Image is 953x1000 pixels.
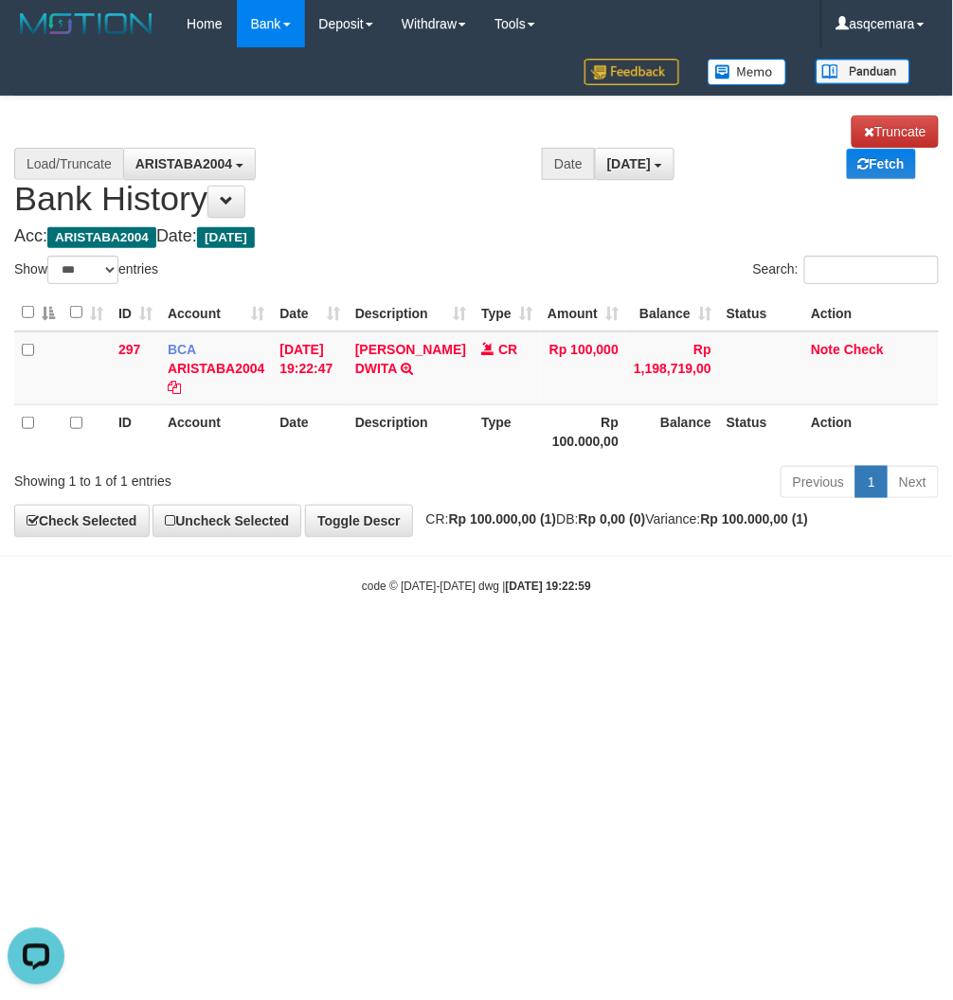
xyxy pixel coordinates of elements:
h1: Bank History [14,116,939,218]
a: Check [844,342,884,357]
th: Description: activate to sort column ascending [348,295,474,331]
td: Rp 1,198,719,00 [626,331,719,405]
span: [DATE] [607,156,651,171]
th: ID: activate to sort column ascending [111,295,160,331]
span: CR: DB: Variance: [417,511,809,527]
strong: Rp 100.000,00 (1) [701,511,809,527]
th: Type [474,404,540,458]
th: Date: activate to sort column ascending [272,295,347,331]
img: panduan.png [816,59,910,84]
small: code © [DATE]-[DATE] dwg | [362,580,591,593]
strong: Rp 100.000,00 (1) [449,511,557,527]
button: ARISTABA2004 [123,148,256,180]
th: Status [719,404,803,458]
div: Showing 1 to 1 of 1 entries [14,464,383,491]
div: Date [542,148,595,180]
th: Date [272,404,347,458]
th: : activate to sort column descending [14,295,63,331]
span: CR [498,342,517,357]
img: MOTION_logo.png [14,9,158,38]
label: Show entries [14,256,158,284]
th: Balance: activate to sort column ascending [626,295,719,331]
a: Truncate [852,116,939,148]
a: Uncheck Selected [153,505,301,537]
input: Search: [804,256,939,284]
th: : activate to sort column ascending [63,295,111,331]
strong: Rp 0,00 (0) [579,511,646,527]
th: Status [719,295,803,331]
a: ARISTABA2004 [168,361,264,376]
div: Load/Truncate [14,148,123,180]
a: [PERSON_NAME] DWITA [355,342,466,376]
a: Previous [781,466,856,498]
th: Balance [626,404,719,458]
span: ARISTABA2004 [47,227,156,248]
th: Account: activate to sort column ascending [160,295,272,331]
th: Account [160,404,272,458]
span: BCA [168,342,196,357]
a: Copy ARISTABA2004 to clipboard [168,380,181,395]
th: Description [348,404,474,458]
button: [DATE] [595,148,674,180]
strong: [DATE] 19:22:59 [506,580,591,593]
a: Toggle Descr [305,505,413,537]
th: Action [803,295,939,331]
a: Check Selected [14,505,150,537]
img: Feedback.jpg [584,59,679,85]
span: 297 [118,342,140,357]
span: ARISTABA2004 [135,156,232,171]
th: Type: activate to sort column ascending [474,295,540,331]
img: Button%20Memo.svg [708,59,787,85]
th: ID [111,404,160,458]
a: Fetch [847,149,916,179]
a: 1 [855,466,888,498]
td: [DATE] 19:22:47 [272,331,347,405]
button: Open LiveChat chat widget [8,8,64,64]
td: Rp 100,000 [540,331,626,405]
th: Action [803,404,939,458]
th: Amount: activate to sort column ascending [540,295,626,331]
a: Next [887,466,939,498]
a: Note [811,342,840,357]
select: Showentries [47,256,118,284]
label: Search: [753,256,939,284]
th: Rp 100.000,00 [540,404,626,458]
h4: Acc: Date: [14,227,939,246]
span: [DATE] [197,227,255,248]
